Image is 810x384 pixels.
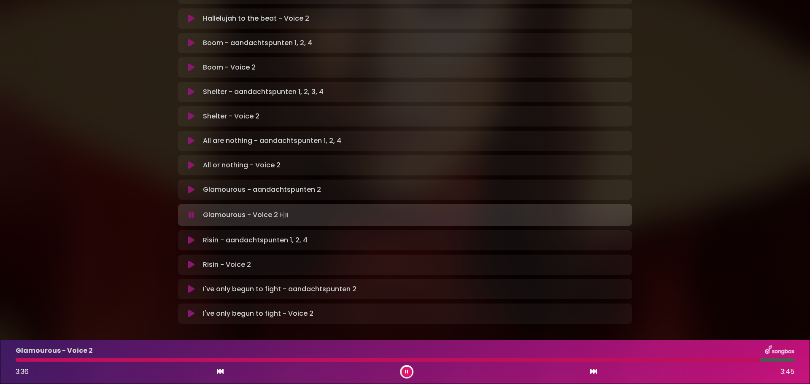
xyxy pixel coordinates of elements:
[203,136,341,146] p: All are nothing - aandachtspunten 1, 2, 4
[203,284,356,294] p: I've only begun to fight - aandachtspunten 2
[765,345,794,356] img: songbox-logo-white.png
[203,309,313,319] p: I've only begun to fight - Voice 2
[203,260,251,270] p: Risin - Voice 2
[203,62,256,73] p: Boom - Voice 2
[16,346,93,356] p: Glamourous - Voice 2
[203,13,309,24] p: Hallelujah to the beat - Voice 2
[203,235,308,245] p: Risin - aandachtspunten 1, 2, 4
[203,185,321,195] p: Glamourous - aandachtspunten 2
[203,38,312,48] p: Boom - aandachtspunten 1, 2, 4
[278,209,290,221] img: waveform4.gif
[203,87,324,97] p: Shelter - aandachtspunten 1, 2, 3, 4
[203,209,290,221] p: Glamourous - Voice 2
[203,160,281,170] p: All or nothing - Voice 2
[203,111,259,121] p: Shelter - Voice 2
